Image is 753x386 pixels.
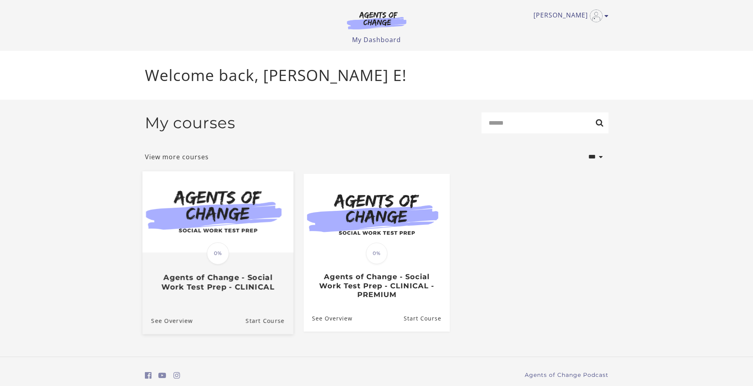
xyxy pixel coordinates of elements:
[312,272,441,299] h3: Agents of Change - Social Work Test Prep - CLINICAL - PREMIUM
[366,243,387,264] span: 0%
[403,305,449,331] a: Agents of Change - Social Work Test Prep - CLINICAL - PREMIUM: Resume Course
[533,10,605,22] a: Toggle menu
[339,11,415,29] img: Agents of Change Logo
[145,370,152,381] a: https://www.facebook.com/groups/aswbtestprep (Open in a new window)
[145,372,152,379] i: https://www.facebook.com/groups/aswbtestprep (Open in a new window)
[145,152,209,162] a: View more courses
[352,35,401,44] a: My Dashboard
[173,372,180,379] i: https://www.instagram.com/agentsofchangeprep/ (Open in a new window)
[145,64,609,87] p: Welcome back, [PERSON_NAME] E!
[173,370,180,381] a: https://www.instagram.com/agentsofchangeprep/ (Open in a new window)
[207,242,229,264] span: 0%
[525,371,609,379] a: Agents of Change Podcast
[158,372,166,379] i: https://www.youtube.com/c/AgentsofChangeTestPrepbyMeaganMitchell (Open in a new window)
[145,114,235,132] h2: My courses
[245,307,293,334] a: Agents of Change - Social Work Test Prep - CLINICAL: Resume Course
[158,370,166,381] a: https://www.youtube.com/c/AgentsofChangeTestPrepbyMeaganMitchell (Open in a new window)
[304,305,352,331] a: Agents of Change - Social Work Test Prep - CLINICAL - PREMIUM: See Overview
[142,307,193,334] a: Agents of Change - Social Work Test Prep - CLINICAL: See Overview
[151,273,284,291] h3: Agents of Change - Social Work Test Prep - CLINICAL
